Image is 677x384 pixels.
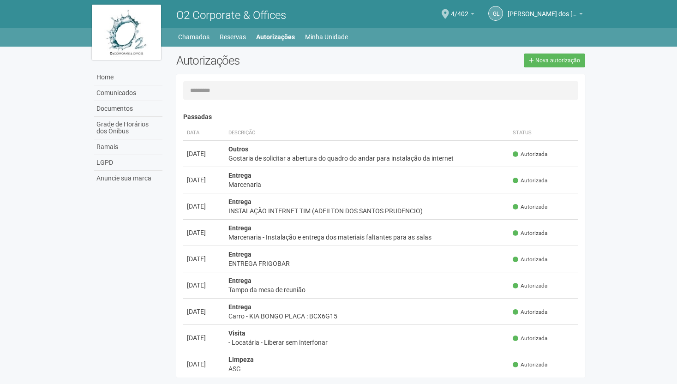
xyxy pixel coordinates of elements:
div: [DATE] [187,228,221,237]
div: Carro - KIA BONGO PLACA : BCX6G15 [228,312,506,321]
a: Ramais [94,139,162,155]
strong: Entrega [228,224,252,232]
span: Autorizada [513,308,547,316]
a: Reservas [220,30,246,43]
div: ENTREGA FRIGOBAR [228,259,506,268]
div: Gostaria de solicitar a abertura do quadro do andar para instalação da internet [228,154,506,163]
div: ASG [228,364,506,373]
strong: Entrega [228,198,252,205]
span: 4/402 [451,1,468,18]
span: Autorizada [513,335,547,342]
div: INSTALAÇÃO INTERNET TIM (ADEILTON DOS SANTOS PRUDENCIO) [228,206,506,216]
div: [DATE] [187,175,221,185]
span: Autorizada [513,256,547,264]
a: Anuncie sua marca [94,171,162,186]
span: O2 Corporate & Offices [176,9,286,22]
strong: Entrega [228,251,252,258]
div: Marcenaria [228,180,506,189]
img: logo.jpg [92,5,161,60]
h4: Passadas [183,114,579,120]
span: Autorizada [513,150,547,158]
a: Autorizações [256,30,295,43]
strong: Entrega [228,277,252,284]
a: Documentos [94,101,162,117]
div: [DATE] [187,333,221,342]
a: [PERSON_NAME] dos [PERSON_NAME] [508,12,583,19]
strong: Visita [228,330,246,337]
div: - Locatária - Liberar sem interfonar [228,338,506,347]
a: LGPD [94,155,162,171]
a: Grade de Horários dos Ônibus [94,117,162,139]
a: Comunicados [94,85,162,101]
strong: Entrega [228,172,252,179]
span: Autorizada [513,203,547,211]
a: GL [488,6,503,21]
div: [DATE] [187,202,221,211]
div: Tampo da mesa de reunião [228,285,506,294]
a: Minha Unidade [305,30,348,43]
div: [DATE] [187,149,221,158]
div: [DATE] [187,360,221,369]
strong: Outros [228,145,248,153]
div: [DATE] [187,254,221,264]
div: [DATE] [187,281,221,290]
a: 4/402 [451,12,474,19]
a: Nova autorização [524,54,585,67]
div: Marcenaria - Instalação e entrega dos materiais faltantes para as salas [228,233,506,242]
strong: Limpeza [228,356,254,363]
span: Autorizada [513,282,547,290]
h2: Autorizações [176,54,374,67]
th: Data [183,126,225,141]
span: Gabriel Lemos Carreira dos Reis [508,1,577,18]
span: Autorizada [513,361,547,369]
span: Autorizada [513,229,547,237]
strong: Entrega [228,303,252,311]
span: Autorizada [513,177,547,185]
th: Status [509,126,578,141]
span: Nova autorização [535,57,580,64]
div: [DATE] [187,307,221,316]
a: Chamados [178,30,210,43]
a: Home [94,70,162,85]
th: Descrição [225,126,509,141]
